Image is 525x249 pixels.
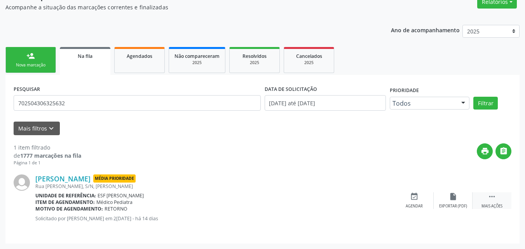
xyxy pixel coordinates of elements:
[5,3,365,11] p: Acompanhe a situação das marcações correntes e finalizadas
[481,147,489,155] i: print
[391,25,460,35] p: Ano de acompanhamento
[265,95,386,111] input: Selecione um intervalo
[20,152,81,159] strong: 1777 marcações na fila
[174,53,220,59] span: Não compareceram
[481,204,502,209] div: Mais ações
[242,53,267,59] span: Resolvidos
[14,174,30,191] img: img
[47,124,56,133] i: keyboard_arrow_down
[127,53,152,59] span: Agendados
[473,97,498,110] button: Filtrar
[105,205,127,212] span: RETORNO
[265,83,317,95] label: DATA DE SOLICITAÇÃO
[410,192,419,201] i: event_available
[14,83,40,95] label: PESQUISAR
[35,183,395,190] div: Rua [PERSON_NAME], S/N, [PERSON_NAME]
[235,60,274,66] div: 2025
[488,192,496,201] i: 
[35,199,95,205] b: Item de agendamento:
[392,99,453,107] span: Todos
[35,192,96,199] b: Unidade de referência:
[477,143,493,159] button: print
[14,160,81,166] div: Página 1 de 1
[14,143,81,151] div: 1 item filtrado
[14,122,60,135] button: Mais filtroskeyboard_arrow_down
[35,205,103,212] b: Motivo de agendamento:
[449,192,457,201] i: insert_drive_file
[14,95,261,111] input: Nome, CNS
[14,151,81,160] div: de
[296,53,322,59] span: Cancelados
[290,60,328,66] div: 2025
[390,85,419,97] label: Prioridade
[96,199,133,205] span: Médico Pediatra
[439,204,467,209] div: Exportar (PDF)
[495,143,511,159] button: 
[406,204,423,209] div: Agendar
[78,53,92,59] span: Na fila
[26,52,35,60] div: person_add
[11,62,50,68] div: Nova marcação
[98,192,144,199] span: ESF [PERSON_NAME]
[174,60,220,66] div: 2025
[35,174,91,183] a: [PERSON_NAME]
[499,147,508,155] i: 
[93,174,136,183] span: Média Prioridade
[35,215,395,222] p: Solicitado por [PERSON_NAME] em 2[DATE] - há 14 dias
